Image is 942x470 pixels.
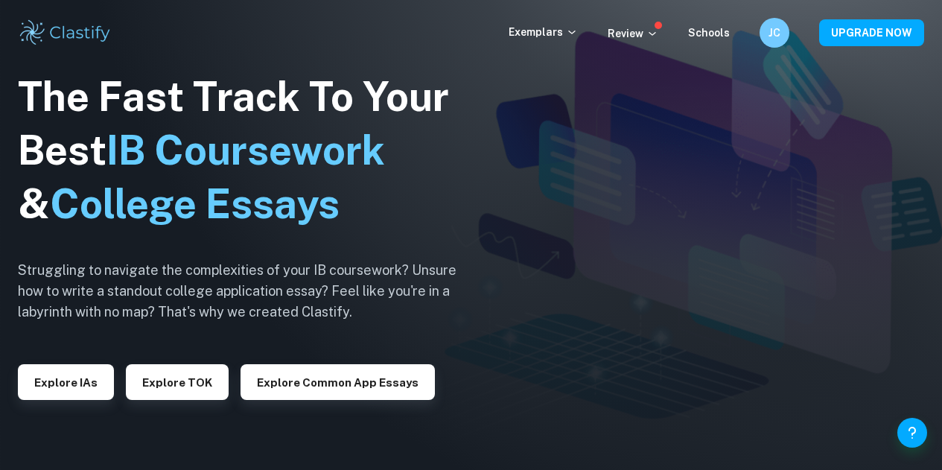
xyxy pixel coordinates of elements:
button: Explore Common App essays [241,364,435,400]
button: JC [760,18,789,48]
button: UPGRADE NOW [819,19,924,46]
span: College Essays [50,180,340,227]
h6: JC [766,25,783,41]
a: Explore IAs [18,375,114,389]
a: Explore TOK [126,375,229,389]
a: Explore Common App essays [241,375,435,389]
h6: Struggling to navigate the complexities of your IB coursework? Unsure how to write a standout col... [18,260,480,323]
p: Review [608,25,658,42]
button: Help and Feedback [897,418,927,448]
button: Explore IAs [18,364,114,400]
button: Explore TOK [126,364,229,400]
a: Schools [688,27,730,39]
p: Exemplars [509,24,578,40]
span: IB Coursework [106,127,385,174]
img: Clastify logo [18,18,112,48]
h1: The Fast Track To Your Best & [18,70,480,231]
